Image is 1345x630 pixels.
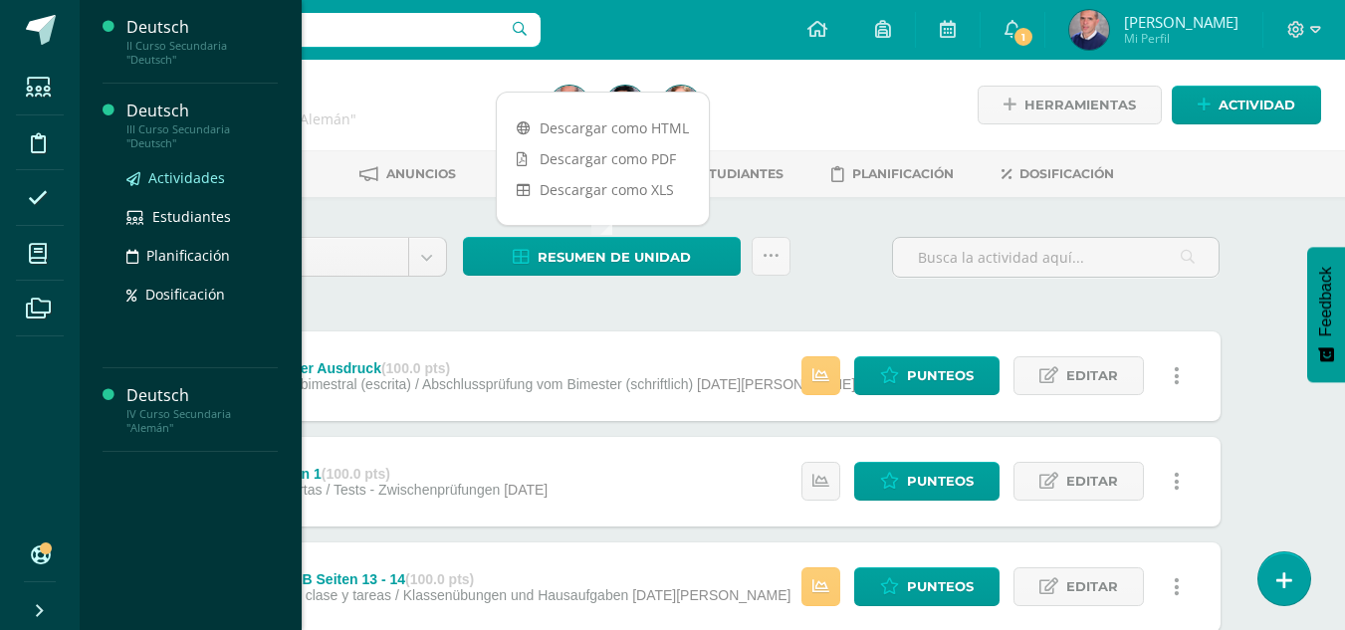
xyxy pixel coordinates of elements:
[126,244,278,267] a: Planificación
[1317,267,1335,336] span: Feedback
[126,283,278,306] a: Dosificación
[126,407,278,435] div: IV Curso Secundaria "Alemán"
[126,100,278,122] div: Deutsch
[405,571,474,587] strong: (100.0 pts)
[1124,12,1238,32] span: [PERSON_NAME]
[1066,568,1118,605] span: Editar
[93,13,541,47] input: Busca un usuario...
[228,360,855,376] div: Schriftllicher Ausdruck
[550,86,589,125] img: 1515e9211533a8aef101277efa176555.png
[1066,463,1118,500] span: Editar
[155,82,526,109] h1: Deutsch
[381,360,450,376] strong: (100.0 pts)
[126,100,278,150] a: DeutschIII Curso Secundaria "Deutsch"
[126,384,278,435] a: DeutschIV Curso Secundaria "Alemán"
[693,166,784,181] span: Estudiantes
[605,86,645,125] img: 211e6c3b210dcb44a47f17c329106ef5.png
[497,174,709,205] a: Descargar como XLS
[228,466,548,482] div: quiz Lektion 1
[1024,87,1136,123] span: Herramientas
[831,158,954,190] a: Planificación
[697,376,855,392] span: [DATE][PERSON_NAME]
[206,238,446,276] a: Unidad 3
[1219,87,1295,123] span: Actividad
[228,587,628,603] span: Trabajos de clase y tareas / Klassenübungen und Hausaufgaben
[126,39,278,67] div: II Curso Secundaria "Deutsch"
[148,168,225,187] span: Actividades
[854,356,1000,395] a: Punteos
[126,205,278,228] a: Estudiantes
[126,122,278,150] div: III Curso Secundaria "Deutsch"
[386,166,456,181] span: Anuncios
[978,86,1162,124] a: Herramientas
[322,466,390,482] strong: (100.0 pts)
[538,239,691,276] span: Resumen de unidad
[126,384,278,407] div: Deutsch
[907,463,974,500] span: Punteos
[497,112,709,143] a: Descargar como HTML
[155,109,526,128] div: IV Curso Secundaria 'Alemán'
[497,143,709,174] a: Descargar como PDF
[852,166,954,181] span: Planificación
[1069,10,1109,50] img: 1515e9211533a8aef101277efa176555.png
[907,568,974,605] span: Punteos
[661,86,701,125] img: 30b41a60147bfd045cc6c38be83b16e6.png
[228,376,693,392] span: Evaluación bimestral (escrita) / Abschlussprüfung vom Bimester (schriftlich)
[1012,26,1034,48] span: 1
[146,246,230,265] span: Planificación
[504,482,548,498] span: [DATE]
[126,16,278,67] a: DeutschII Curso Secundaria "Deutsch"
[359,158,456,190] a: Anuncios
[907,357,974,394] span: Punteos
[145,285,225,304] span: Dosificación
[854,462,1000,501] a: Punteos
[632,587,790,603] span: [DATE][PERSON_NAME]
[1172,86,1321,124] a: Actividad
[1019,166,1114,181] span: Dosificación
[228,482,500,498] span: Pruebas cortas / Tests - Zwischenprüfungen
[221,238,393,276] span: Unidad 3
[463,237,741,276] a: Resumen de unidad
[664,158,784,190] a: Estudiantes
[152,207,231,226] span: Estudiantes
[854,567,1000,606] a: Punteos
[1124,30,1238,47] span: Mi Perfil
[126,166,278,189] a: Actividades
[1307,247,1345,382] button: Feedback - Mostrar encuesta
[1066,357,1118,394] span: Editar
[126,16,278,39] div: Deutsch
[893,238,1219,277] input: Busca la actividad aquí...
[228,571,790,587] div: Übungen AB Seiten 13 - 14
[1002,158,1114,190] a: Dosificación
